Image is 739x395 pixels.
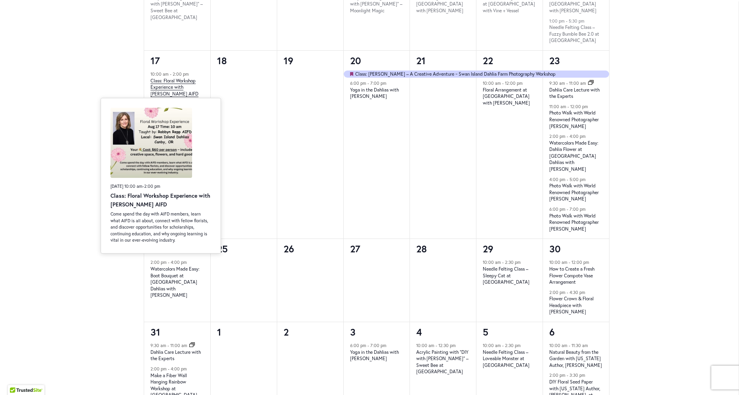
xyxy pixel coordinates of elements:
time: 2:00 pm [150,260,167,265]
time: 5:30 pm [569,18,585,24]
span: - [170,71,171,77]
span: - [569,260,570,265]
a: Dahlia Care Lecture with the Experts [150,349,201,362]
a: 17 [150,54,160,67]
time: 19 [284,54,293,67]
span: - [568,104,569,109]
a: Acrylic Painting with “DIY with [PERSON_NAME]” – Sweet Bee at [GEOGRAPHIC_DATA] [416,349,469,375]
a: Photo Walk with World Renowned Photographer [PERSON_NAME] [549,183,599,202]
time: 11:00 am [549,104,566,109]
a: Class: Floral Workshop Experience with [PERSON_NAME] AIFD [110,192,210,209]
time: 10:00 am [483,260,501,265]
a: 4 [416,326,422,338]
a: Photo Walk with World Renowned Photographer [PERSON_NAME] [549,213,599,232]
time: 10:00 am [549,260,568,265]
a: Yoga in the Dahlias with [PERSON_NAME] [350,349,399,362]
span: - [168,260,170,265]
time: 2 [284,326,289,338]
span: - [567,134,568,139]
a: 21 [416,54,426,67]
a: 23 [549,54,560,67]
time: 2:30 pm [505,260,521,265]
time: 2:00 pm [549,290,566,295]
a: Floral Arrangement at [GEOGRAPHIC_DATA] with [PERSON_NAME] [483,87,530,106]
span: - [502,260,504,265]
iframe: Launch Accessibility Center [6,367,28,389]
p: Come spend the day with AIFD members, learn what AIFD is all about, connect with fellow florists,... [110,211,211,244]
time: 7:00 pm [370,343,387,348]
a: Watercolors Made Easy: Dahlia Flower at [GEOGRAPHIC_DATA] Dahlias with [PERSON_NAME] [549,140,598,172]
time: 2:00 pm [173,71,189,77]
a: Dahlia Care Lecture with the Experts [549,87,600,100]
span: - [567,373,568,378]
time: 27 [350,242,360,255]
time: 28 [416,242,427,255]
span: - [566,18,568,24]
time: 6:00 pm [549,206,566,212]
a: Photo Walk with World Renowned Photographer [PERSON_NAME] [549,110,599,129]
span: - [168,343,169,348]
a: Needle Felting Class – Sleepy Cat at [GEOGRAPHIC_DATA] [483,266,529,285]
a: Yoga in the Dahlias with [PERSON_NAME] [350,87,399,100]
time: 4:00 pm [569,134,586,139]
time: 11:30 am [571,343,588,348]
a: 5 [483,326,488,338]
span: - [567,177,568,182]
a: 22 [483,54,493,67]
time: - [110,183,160,189]
img: Class: Floral Workshop Experience [110,108,192,178]
a: 6 [549,326,555,338]
time: 7:00 pm [569,206,586,212]
a: Flower Crown & Floral Headpiece with [PERSON_NAME] [549,296,594,315]
span: - [567,206,568,212]
a: 3 [350,326,356,338]
time: 4:00 pm [171,366,187,372]
time: 10:00 am [150,71,169,77]
time: 10:00 am [416,343,434,348]
a: 29 [483,242,493,255]
time: 1 [217,326,221,338]
a: Class: Floral Workshop Experience with [PERSON_NAME] AIFD [150,78,198,97]
span: - [436,343,437,348]
a: Needle Felting Class – Loveable Monster at [GEOGRAPHIC_DATA] [483,349,529,368]
time: 11:00 am [170,343,187,348]
time: 4:30 pm [569,290,585,295]
time: 2:00 pm [150,366,167,372]
a: Natural Beauty from the Garden with [US_STATE] Author, [PERSON_NAME] [549,349,602,368]
time: 4:00 pm [549,177,566,182]
time: 1:00 pm [549,18,565,24]
a: Needle Felting Class – Fuzzy Bumble Bee 2.0 at [GEOGRAPHIC_DATA] [549,24,599,44]
span: - [569,343,570,348]
time: 2:00 pm [549,373,566,378]
time: 10:00 am [549,343,568,348]
span: - [368,343,369,348]
span: [DATE] 10:00 am [110,183,143,189]
time: 3:30 pm [569,373,585,378]
time: 6:00 pm [350,343,366,348]
span: - [168,366,170,372]
time: 4:00 pm [171,260,187,265]
time: 10:00 am [483,343,501,348]
a: 30 [549,242,561,255]
a: 31 [150,326,160,338]
time: 2:30 pm [505,343,521,348]
time: 9:30 am [150,343,166,348]
time: 12:00 pm [571,260,589,265]
a: 20 [350,54,361,67]
time: 12:00 pm [570,104,588,109]
a: Watercolors Made Easy: Boot Bouquet at [GEOGRAPHIC_DATA] Dahlias with [PERSON_NAME] [150,266,200,298]
time: 25 [217,242,228,255]
span: 2:00 pm [144,183,160,189]
time: 5:00 pm [569,177,586,182]
time: 12:30 pm [438,343,456,348]
time: 26 [284,242,294,255]
span: - [567,290,568,295]
time: 2:00 pm [549,134,566,139]
time: 18 [217,54,227,67]
a: How to Create a Fresh Flower Compote Vase Arrangement [549,266,594,285]
span: - [502,343,504,348]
